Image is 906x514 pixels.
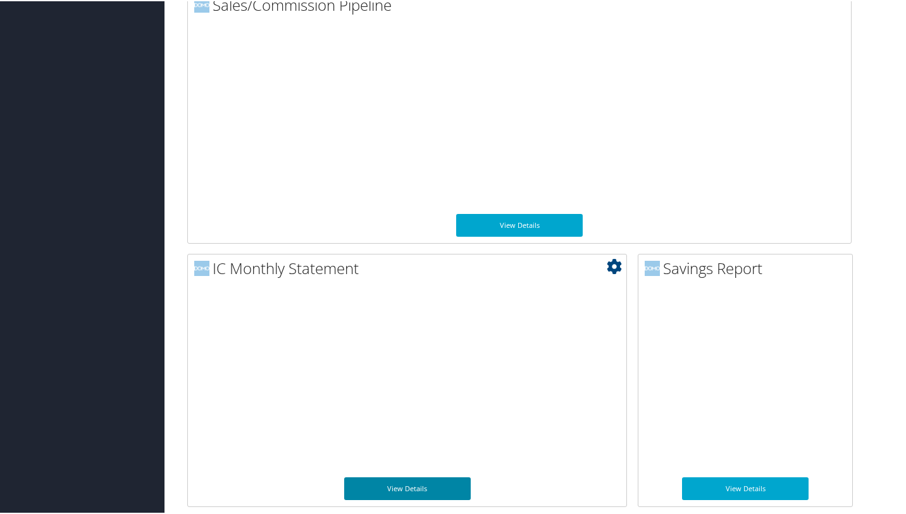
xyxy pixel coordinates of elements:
a: View Details [682,476,809,499]
h2: IC Monthly Statement [194,256,626,278]
h2: Savings Report [645,256,852,278]
img: domo-logo.png [645,260,660,275]
a: View Details [456,213,583,235]
img: domo-logo.png [194,260,209,275]
a: View Details [344,476,471,499]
